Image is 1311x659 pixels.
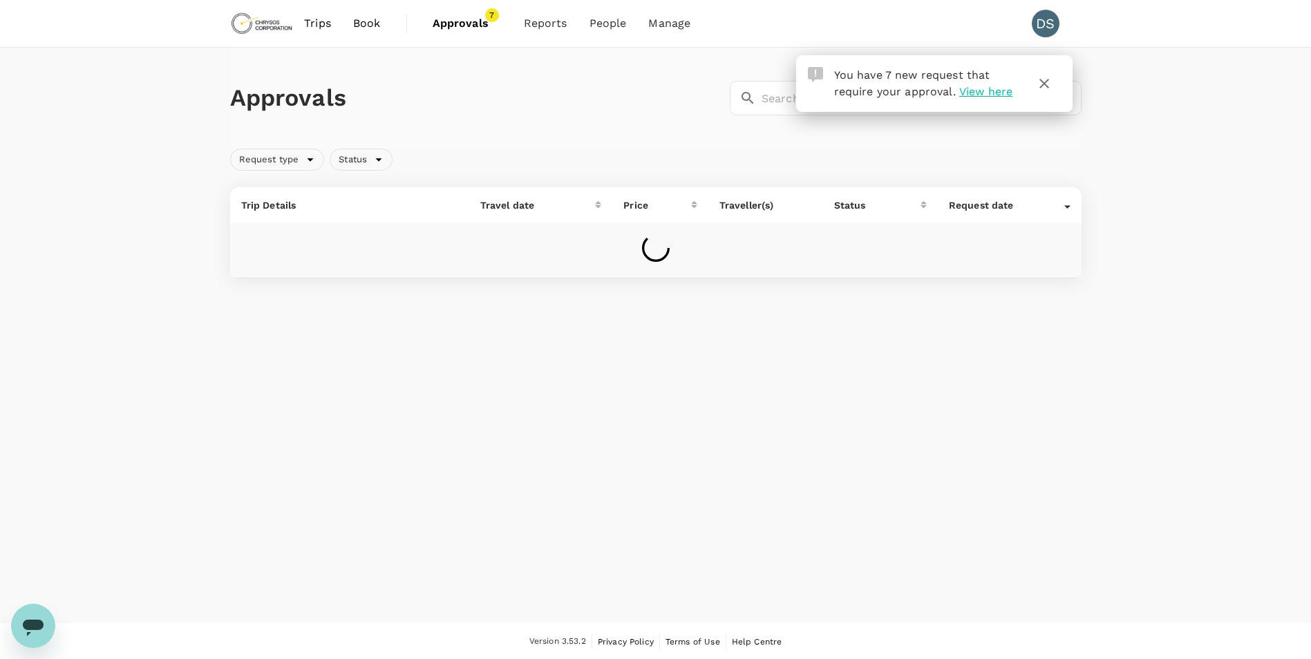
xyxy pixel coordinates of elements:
[480,198,596,212] div: Travel date
[959,85,1012,98] span: View here
[433,15,502,32] span: Approvals
[732,634,782,649] a: Help Centre
[666,634,720,649] a: Terms of Use
[230,84,724,113] h1: Approvals
[598,634,654,649] a: Privacy Policy
[623,198,690,212] div: Price
[304,15,331,32] span: Trips
[231,153,308,166] span: Request type
[485,8,499,22] span: 7
[529,635,586,649] span: Version 3.53.2
[834,198,921,212] div: Status
[666,637,720,647] span: Terms of Use
[241,198,458,212] p: Trip Details
[230,8,294,39] img: Chrysos Corporation
[719,198,812,212] p: Traveller(s)
[1032,10,1059,37] div: DS
[230,149,325,171] div: Request type
[949,198,1064,212] div: Request date
[598,637,654,647] span: Privacy Policy
[590,15,627,32] span: People
[648,15,690,32] span: Manage
[524,15,567,32] span: Reports
[834,68,990,98] span: You have 7 new request that require your approval.
[762,81,1082,115] input: Search by travellers, trips, or destination
[330,153,375,166] span: Status
[11,604,55,648] iframe: Button to launch messaging window
[732,637,782,647] span: Help Centre
[808,67,823,82] img: Approval Request
[330,149,393,171] div: Status
[353,15,381,32] span: Book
